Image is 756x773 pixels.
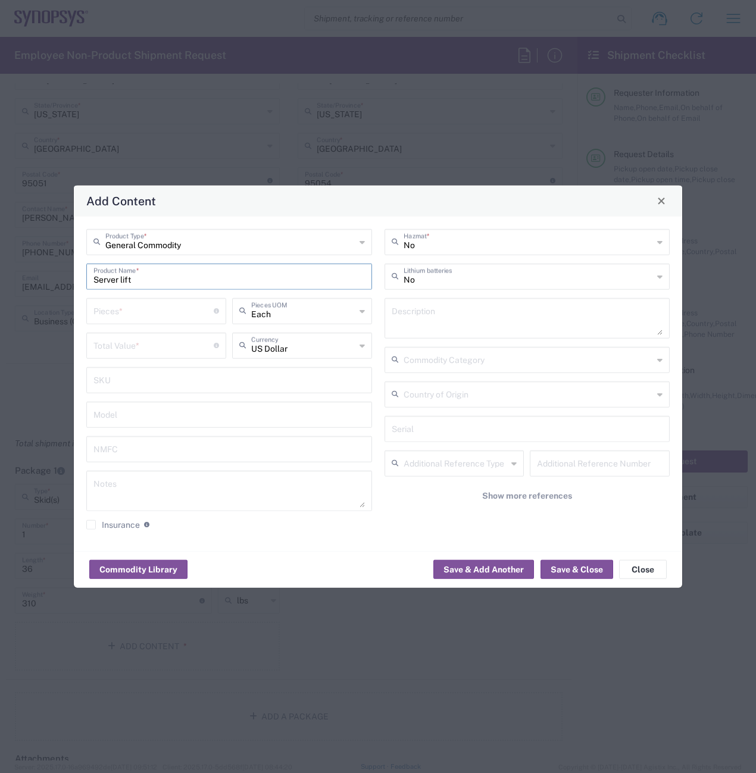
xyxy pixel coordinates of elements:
[482,490,572,501] span: Show more references
[89,560,188,579] button: Commodity Library
[541,560,613,579] button: Save & Close
[653,192,670,209] button: Close
[86,192,156,209] h4: Add Content
[86,519,140,529] label: Insurance
[433,560,534,579] button: Save & Add Another
[619,560,667,579] button: Close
